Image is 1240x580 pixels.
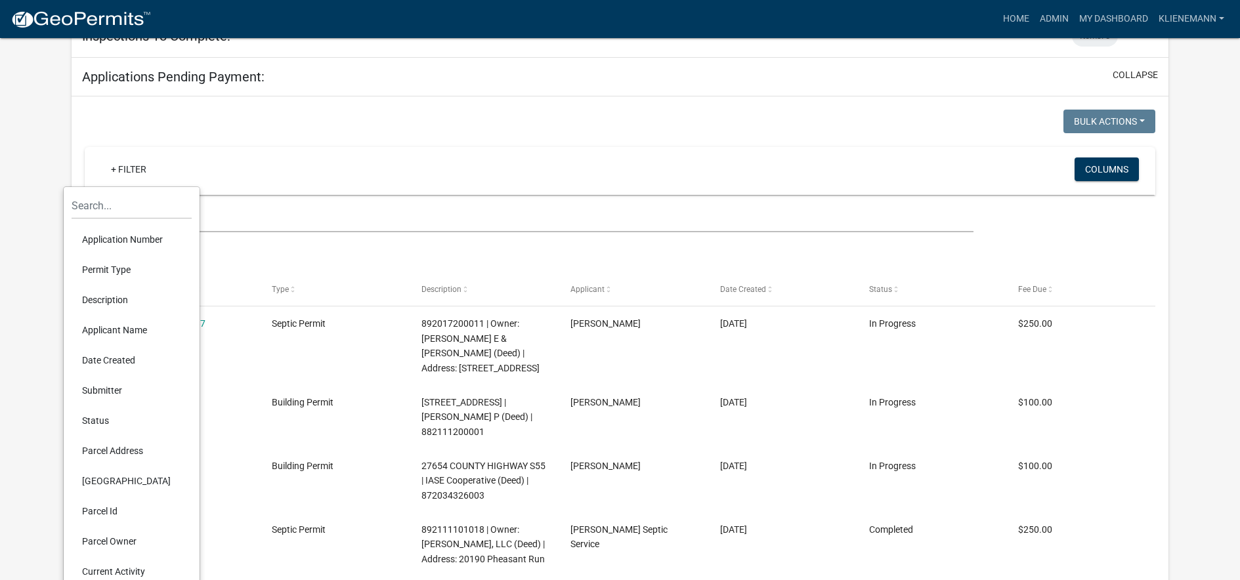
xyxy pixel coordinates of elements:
[72,255,192,285] li: Permit Type
[1063,110,1155,133] button: Bulk Actions
[570,461,641,471] span: Nathan Meyer
[72,526,192,556] li: Parcel Owner
[720,397,747,407] span: 09/10/2025
[421,397,532,438] span: 22510 170TH ST | Aldinger, Layne P (Deed) | 882111200001
[272,397,333,407] span: Building Permit
[570,524,668,550] span: Winters Septic Service
[720,318,747,329] span: 09/17/2025
[869,285,892,294] span: Status
[1018,397,1052,407] span: $100.00
[1018,318,1052,329] span: $250.00
[1123,28,1158,42] button: expand
[259,274,408,305] datatable-header-cell: Type
[1018,285,1046,294] span: Fee Due
[1074,7,1153,31] a: My Dashboard
[72,345,192,375] li: Date Created
[72,315,192,345] li: Applicant Name
[272,461,333,471] span: Building Permit
[72,285,192,315] li: Description
[707,274,856,305] datatable-header-cell: Date Created
[72,496,192,526] li: Parcel Id
[869,524,913,535] span: Completed
[421,524,545,565] span: 892111101018 | Owner: Simon Peter, LLC (Deed) | Address: 20190 Pheasant Run
[558,274,707,305] datatable-header-cell: Applicant
[720,285,766,294] span: Date Created
[1153,7,1229,31] a: klienemann
[857,274,1006,305] datatable-header-cell: Status
[720,524,747,535] span: 08/07/2025
[1018,461,1052,471] span: $100.00
[869,461,916,471] span: In Progress
[72,405,192,436] li: Status
[409,274,558,305] datatable-header-cell: Description
[1018,524,1052,535] span: $250.00
[998,7,1035,31] a: Home
[272,318,326,329] span: Septic Permit
[72,466,192,496] li: [GEOGRAPHIC_DATA]
[272,524,326,535] span: Septic Permit
[85,205,973,232] input: Search for applications
[869,397,916,407] span: In Progress
[570,318,641,329] span: Brandon Morton
[1113,68,1158,82] button: collapse
[82,69,265,85] h5: Applications Pending Payment:
[570,397,641,407] span: Lori Kohart
[720,461,747,471] span: 09/08/2025
[421,461,545,501] span: 27654 COUNTY HIGHWAY S55 | IASE Cooperative (Deed) | 872034326003
[421,285,461,294] span: Description
[421,318,540,373] span: 892017200011 | Owner: Aldinger, Douglas E & Joanne K (Deed) | Address: 12053 MM AVE
[100,157,157,181] a: + Filter
[1035,7,1074,31] a: Admin
[1006,274,1155,305] datatable-header-cell: Fee Due
[72,192,192,219] input: Search...
[1075,157,1139,181] button: Columns
[72,224,192,255] li: Application Number
[272,285,289,294] span: Type
[72,375,192,405] li: Submitter
[869,318,916,329] span: In Progress
[72,436,192,466] li: Parcel Address
[570,285,605,294] span: Applicant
